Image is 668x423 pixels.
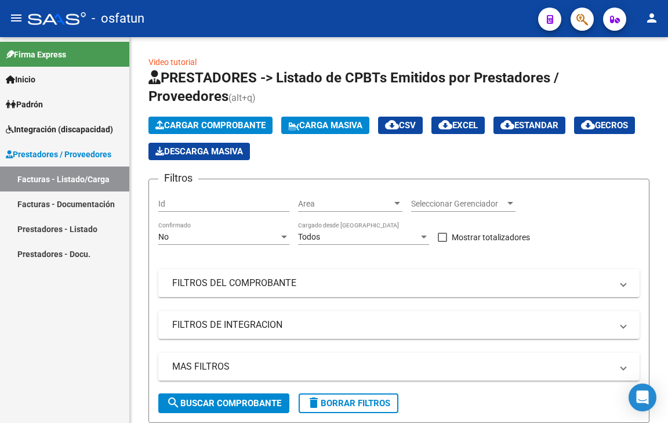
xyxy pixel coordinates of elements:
[288,120,362,131] span: Carga Masiva
[172,319,612,331] mat-panel-title: FILTROS DE INTEGRACION
[438,118,452,132] mat-icon: cloud_download
[172,360,612,373] mat-panel-title: MAS FILTROS
[6,73,35,86] span: Inicio
[158,311,640,339] mat-expansion-panel-header: FILTROS DE INTEGRACION
[228,92,256,103] span: (alt+q)
[385,118,399,132] mat-icon: cloud_download
[92,6,144,31] span: - osfatun
[158,353,640,381] mat-expansion-panel-header: MAS FILTROS
[431,117,485,134] button: EXCEL
[645,11,659,25] mat-icon: person
[385,120,416,131] span: CSV
[148,143,250,160] button: Descarga Masiva
[629,384,656,411] div: Open Intercom Messenger
[158,170,198,186] h3: Filtros
[166,396,180,410] mat-icon: search
[158,393,289,413] button: Buscar Comprobante
[6,98,43,111] span: Padrón
[500,120,558,131] span: Estandar
[307,398,390,408] span: Borrar Filtros
[281,117,369,134] button: Carga Masiva
[172,277,612,290] mat-panel-title: FILTROS DEL COMPROBANTE
[581,120,628,131] span: Gecros
[9,11,23,25] mat-icon: menu
[500,118,514,132] mat-icon: cloud_download
[307,396,321,410] mat-icon: delete
[574,117,635,134] button: Gecros
[6,148,111,161] span: Prestadores / Proveedores
[158,232,169,241] span: No
[155,120,266,131] span: Cargar Comprobante
[166,398,281,408] span: Buscar Comprobante
[438,120,478,131] span: EXCEL
[452,230,530,244] span: Mostrar totalizadores
[148,70,559,104] span: PRESTADORES -> Listado de CPBTs Emitidos por Prestadores / Proveedores
[148,143,250,160] app-download-masive: Descarga masiva de comprobantes (adjuntos)
[298,199,392,209] span: Area
[493,117,565,134] button: Estandar
[378,117,423,134] button: CSV
[158,269,640,297] mat-expansion-panel-header: FILTROS DEL COMPROBANTE
[148,117,273,134] button: Cargar Comprobante
[148,57,197,67] a: Video tutorial
[298,232,320,241] span: Todos
[6,48,66,61] span: Firma Express
[581,118,595,132] mat-icon: cloud_download
[299,393,398,413] button: Borrar Filtros
[155,146,243,157] span: Descarga Masiva
[411,199,505,209] span: Seleccionar Gerenciador
[6,123,113,136] span: Integración (discapacidad)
